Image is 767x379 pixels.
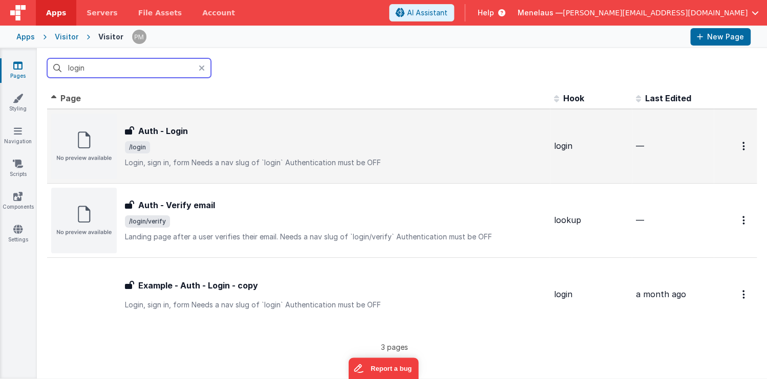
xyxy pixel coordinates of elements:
[478,8,494,18] span: Help
[636,141,644,151] span: —
[125,215,170,228] span: /login/verify
[736,210,753,231] button: Options
[98,32,123,42] div: Visitor
[407,8,448,18] span: AI Assistant
[736,136,753,157] button: Options
[138,125,188,137] h3: Auth - Login
[554,288,628,300] div: login
[125,158,546,168] p: Login, sign in, form Needs a nav slug of `login` Authentication must be OFF
[125,141,150,153] span: /login
[690,28,751,46] button: New Page
[554,214,628,226] div: lookup
[736,284,753,305] button: Options
[518,8,563,18] span: Menelaus —
[645,93,691,103] span: Last Edited
[349,358,419,379] iframe: Marker.io feedback button
[636,215,644,225] span: —
[125,232,546,242] p: Landing page after a user verifies their email. Needs a nav slug of `login/verify` Authentication...
[563,8,748,18] span: [PERSON_NAME][EMAIL_ADDRESS][DOMAIN_NAME]
[563,93,584,103] span: Hook
[125,300,546,310] p: Login, sign in, form Needs a nav slug of `login` Authentication must be OFF
[87,8,117,18] span: Servers
[554,140,628,152] div: login
[132,30,146,44] img: a12ed5ba5769bda9d2665f51d2850528
[60,93,81,103] span: Page
[389,4,454,21] button: AI Assistant
[138,8,182,18] span: File Assets
[16,32,35,42] div: Apps
[47,58,211,78] input: Search pages, id's ...
[138,279,258,292] h3: Example - Auth - Login - copy
[47,342,741,352] p: 3 pages
[636,289,686,299] span: a month ago
[46,8,66,18] span: Apps
[138,199,215,211] h3: Auth - Verify email
[55,32,78,42] div: Visitor
[518,8,759,18] button: Menelaus — [PERSON_NAME][EMAIL_ADDRESS][DOMAIN_NAME]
